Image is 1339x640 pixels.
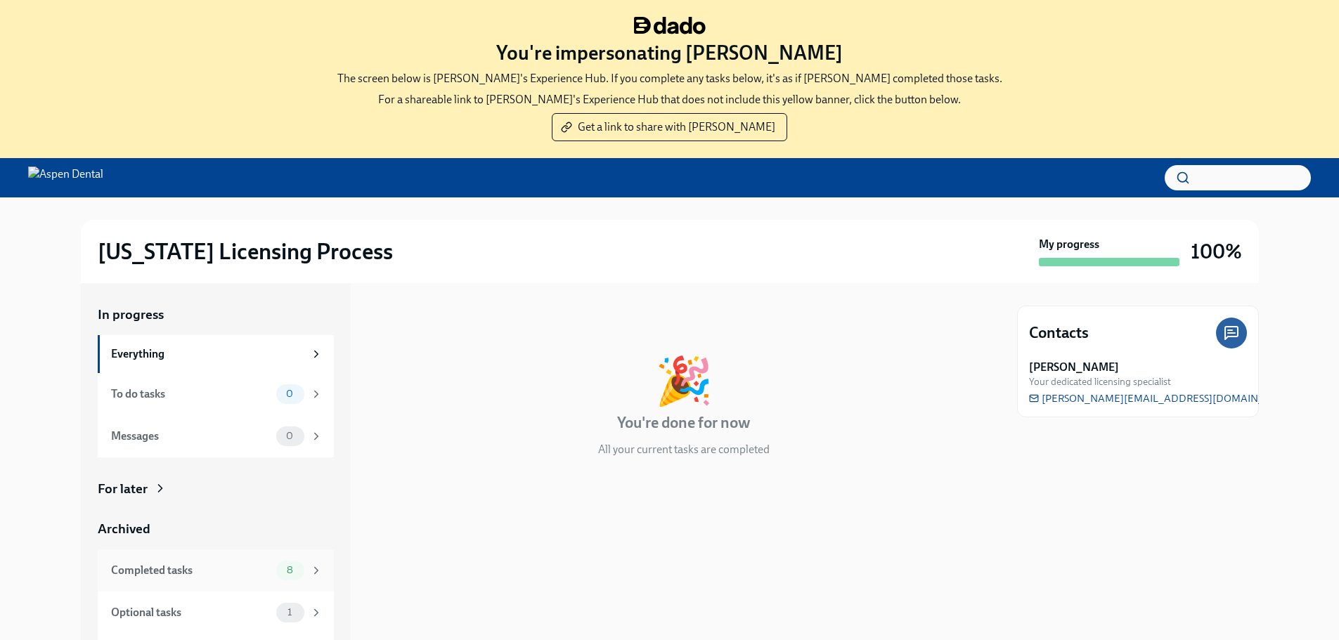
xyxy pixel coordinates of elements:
a: In progress [98,306,334,324]
span: Get a link to share with [PERSON_NAME] [564,120,775,134]
div: Messages [111,429,271,444]
a: Completed tasks8 [98,549,334,592]
div: In progress [368,306,434,324]
h4: Contacts [1029,322,1089,344]
div: For later [98,480,148,498]
p: All your current tasks are completed [598,442,770,457]
div: Optional tasks [111,605,271,620]
h4: You're done for now [617,412,750,433]
button: Get a link to share with [PERSON_NAME] [552,113,787,141]
a: Archived [98,520,334,538]
span: Your dedicated licensing specialist [1029,375,1171,388]
h2: [US_STATE] Licensing Process [98,237,393,266]
a: For later [98,480,334,498]
strong: [PERSON_NAME] [1029,360,1119,375]
h3: You're impersonating [PERSON_NAME] [496,40,843,65]
div: To do tasks [111,386,271,402]
span: 8 [278,565,302,575]
a: Everything [98,335,334,373]
h3: 100% [1191,239,1242,264]
div: Everything [111,346,304,362]
div: Completed tasks [111,563,271,578]
div: 🎉 [655,358,713,404]
strong: My progress [1039,237,1099,252]
img: dado [634,17,706,34]
span: 0 [278,388,302,399]
p: The screen below is [PERSON_NAME]'s Experience Hub. If you complete any tasks below, it's as if [... [337,71,1002,86]
span: 0 [278,431,302,441]
a: Optional tasks1 [98,592,334,634]
a: [PERSON_NAME][EMAIL_ADDRESS][DOMAIN_NAME] [1029,391,1298,405]
a: To do tasks0 [98,373,334,415]
a: Messages0 [98,415,334,457]
img: Aspen Dental [28,166,103,189]
span: 1 [279,607,300,618]
p: For a shareable link to [PERSON_NAME]'s Experience Hub that does not include this yellow banner, ... [378,92,961,107]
